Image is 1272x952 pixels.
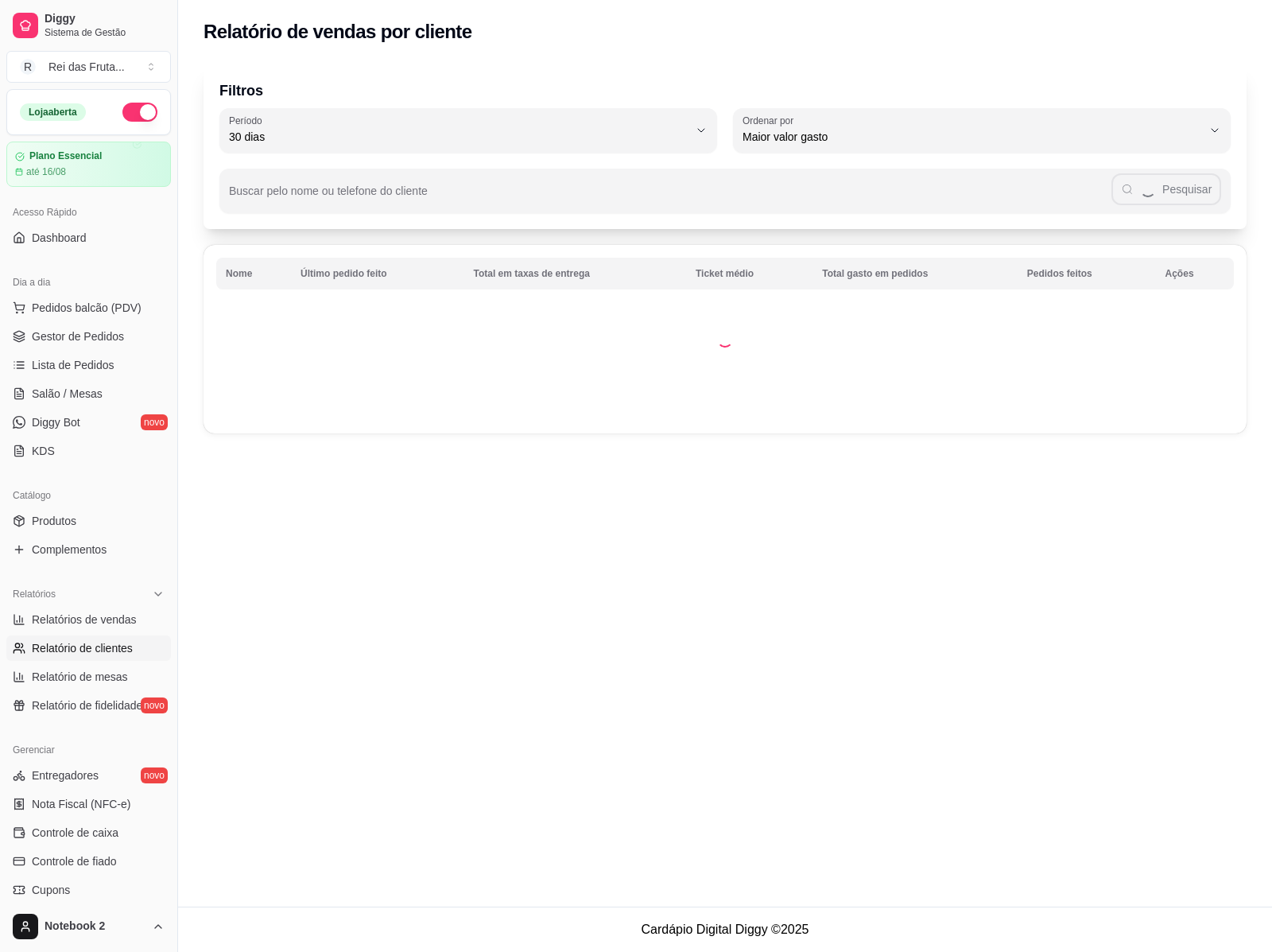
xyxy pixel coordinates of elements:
[6,270,171,295] div: Dia a dia
[32,513,76,529] span: Produtos
[6,537,171,562] a: Complementos
[6,381,171,406] a: Salão / Mesas
[743,114,799,127] label: Ordenar por
[45,26,165,39] span: Sistema de Gestão
[6,295,171,321] button: Pedidos balcão (PDV)
[29,150,102,162] article: Plano Essencial
[32,357,114,373] span: Lista de Pedidos
[32,767,99,783] span: Entregadores
[229,114,267,127] label: Período
[13,588,56,600] span: Relatórios
[6,763,171,788] a: Entregadoresnovo
[32,328,124,344] span: Gestor de Pedidos
[219,108,717,153] button: Período30 dias
[6,483,171,508] div: Catálogo
[26,165,66,178] article: até 16/08
[6,791,171,817] a: Nota Fiscal (NFC-e)
[6,6,171,45] a: DiggySistema de Gestão
[32,669,128,685] span: Relatório de mesas
[32,386,103,402] span: Salão / Mesas
[733,108,1231,153] button: Ordenar porMaior valor gasto
[20,103,86,121] div: Loja aberta
[32,612,137,628] span: Relatórios de vendas
[6,352,171,378] a: Lista de Pedidos
[6,693,171,718] a: Relatório de fidelidadenovo
[6,849,171,874] a: Controle de fiado
[6,664,171,690] a: Relatório de mesas
[6,508,171,534] a: Produtos
[32,697,142,713] span: Relatório de fidelidade
[178,907,1272,952] footer: Cardápio Digital Diggy © 2025
[6,877,171,903] a: Cupons
[45,919,145,934] span: Notebook 2
[48,59,125,75] div: Rei das Fruta ...
[32,542,107,558] span: Complementos
[6,607,171,632] a: Relatórios de vendas
[229,189,1111,205] input: Buscar pelo nome ou telefone do cliente
[6,907,171,946] button: Notebook 2
[743,129,1202,145] span: Maior valor gasto
[219,80,1231,102] p: Filtros
[229,129,688,145] span: 30 dias
[6,410,171,435] a: Diggy Botnovo
[20,59,36,75] span: R
[122,103,157,122] button: Alterar Status
[32,796,130,812] span: Nota Fiscal (NFC-e)
[32,414,80,430] span: Diggy Bot
[45,12,165,26] span: Diggy
[32,300,142,316] span: Pedidos balcão (PDV)
[6,737,171,763] div: Gerenciar
[6,324,171,349] a: Gestor de Pedidos
[6,820,171,845] a: Controle de caixa
[32,230,87,246] span: Dashboard
[717,332,733,348] div: Loading
[6,635,171,661] a: Relatório de clientes
[6,225,171,251] a: Dashboard
[32,825,118,841] span: Controle de caixa
[6,142,171,187] a: Plano Essencialaté 16/08
[32,640,133,656] span: Relatório de clientes
[32,882,70,898] span: Cupons
[6,438,171,464] a: KDS
[32,853,117,869] span: Controle de fiado
[32,443,55,459] span: KDS
[6,200,171,225] div: Acesso Rápido
[6,51,171,83] button: Select a team
[204,19,472,45] h2: Relatório de vendas por cliente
